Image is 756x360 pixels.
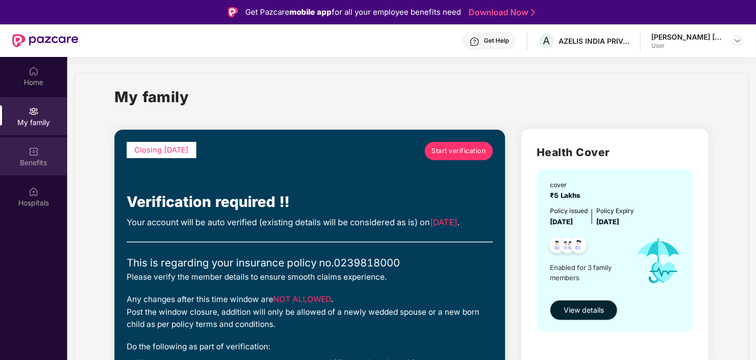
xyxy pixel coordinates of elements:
div: Get Pazcare for all your employee benefits need [245,6,461,18]
div: Do the following as part of verification: [127,341,493,353]
img: svg+xml;base64,PHN2ZyB3aWR0aD0iMjAiIGhlaWdodD0iMjAiIHZpZXdCb3g9IjAgMCAyMCAyMCIgZmlsbD0ibm9uZSIgeG... [28,106,39,116]
div: Policy Expiry [596,206,634,216]
img: svg+xml;base64,PHN2ZyBpZD0iSG9zcGl0YWxzIiB4bWxucz0iaHR0cDovL3d3dy53My5vcmcvMjAwMC9zdmciIHdpZHRoPS... [28,187,39,197]
div: Get Help [484,37,509,45]
h2: Health Cover [537,144,693,161]
div: Your account will be auto verified (existing details will be considered as is) on . [127,216,493,229]
strong: mobile app [289,7,332,17]
img: svg+xml;base64,PHN2ZyB4bWxucz0iaHR0cDovL3d3dy53My5vcmcvMjAwMC9zdmciIHdpZHRoPSI0OC45NDMiIGhlaWdodD... [545,234,570,259]
button: View details [550,300,618,320]
div: cover [550,180,585,190]
div: AZELIS INDIA PRIVATE LIMITED [559,36,630,46]
span: Start verification [431,146,486,156]
img: svg+xml;base64,PHN2ZyBpZD0iRHJvcGRvd24tMzJ4MzIiIHhtbG5zPSJodHRwOi8vd3d3LnczLm9yZy8yMDAwL3N2ZyIgd2... [734,37,742,45]
h1: My family [114,85,189,108]
img: icon [627,227,690,295]
a: Download Now [469,7,532,18]
span: Closing [DATE] [134,145,189,154]
div: Policy issued [550,206,588,216]
span: Enabled for 3 family members [550,262,627,283]
span: A [543,35,550,47]
img: svg+xml;base64,PHN2ZyB4bWxucz0iaHR0cDovL3d3dy53My5vcmcvMjAwMC9zdmciIHdpZHRoPSI0OC45MTUiIGhlaWdodD... [556,234,580,259]
span: [DATE] [550,218,573,226]
img: svg+xml;base64,PHN2ZyBpZD0iQmVuZWZpdHMiIHhtbG5zPSJodHRwOi8vd3d3LnczLm9yZy8yMDAwL3N2ZyIgd2lkdGg9Ij... [28,146,39,157]
img: New Pazcare Logo [12,34,78,47]
div: This is regarding your insurance policy no. 0239818000 [127,255,493,271]
img: Stroke [531,7,535,18]
div: User [651,42,722,50]
div: Any changes after this time window are . Post the window closure, addition will only be allowed o... [127,293,493,331]
span: [DATE] [596,218,619,226]
span: [DATE] [430,217,457,227]
img: Logo [228,7,238,17]
a: Start verification [425,142,493,160]
div: Verification required !! [127,191,493,214]
img: svg+xml;base64,PHN2ZyB4bWxucz0iaHR0cDovL3d3dy53My5vcmcvMjAwMC9zdmciIHdpZHRoPSI0OC45NDMiIGhlaWdodD... [566,234,591,259]
img: svg+xml;base64,PHN2ZyBpZD0iSGVscC0zMngzMiIgeG1sbnM9Imh0dHA6Ly93d3cudzMub3JnLzIwMDAvc3ZnIiB3aWR0aD... [470,37,480,47]
span: ₹5 Lakhs [550,191,585,199]
img: svg+xml;base64,PHN2ZyBpZD0iSG9tZSIgeG1sbnM9Imh0dHA6Ly93d3cudzMub3JnLzIwMDAvc3ZnIiB3aWR0aD0iMjAiIG... [28,66,39,76]
div: Please verify the member details to ensure smooth claims experience. [127,271,493,283]
span: NOT ALLOWED [273,294,331,304]
span: View details [564,305,604,316]
div: [PERSON_NAME] [PERSON_NAME] [651,32,722,42]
